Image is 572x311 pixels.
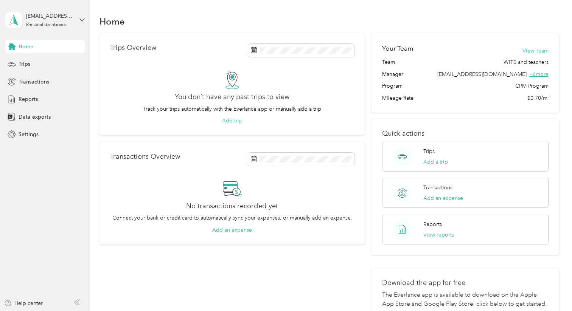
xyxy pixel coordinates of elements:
p: Track your trips automatically with the Everlance app or manually add a trip [143,105,321,113]
p: Quick actions [382,130,549,138]
span: [EMAIL_ADDRESS][DOMAIN_NAME] [437,71,527,77]
h2: No transactions recorded yet [186,202,278,210]
span: Team [382,58,395,66]
button: View reports [423,231,454,239]
p: Trips [423,147,435,155]
p: Transactions Overview [110,153,180,161]
p: Transactions [423,184,452,192]
div: [EMAIL_ADDRESS][DOMAIN_NAME] [26,12,73,20]
p: Trips Overview [110,44,156,52]
span: Trips [19,60,30,68]
h2: Your Team [382,44,413,53]
p: Reports [423,220,442,228]
button: Add an expense [423,194,463,202]
button: Help center [4,299,43,307]
iframe: Everlance-gr Chat Button Frame [530,269,572,311]
span: Transactions [19,78,49,86]
button: Add an expense [212,226,252,234]
span: Settings [19,130,39,138]
span: Program [382,82,403,90]
span: + 6 more [529,71,549,77]
h1: Home [99,17,125,25]
span: WITS and teachers [504,58,549,66]
p: Connect your bank or credit card to automatically sync your expenses, or manually add an expense. [112,214,352,222]
div: Personal dashboard [26,23,67,27]
h2: You don’t have any past trips to view [175,93,289,101]
span: Data exports [19,113,51,121]
button: View Team [522,47,549,55]
span: Reports [19,95,38,103]
p: The Everlance app is available to download on the Apple App Store and Google Play Store, click be... [382,291,549,309]
button: Add a trip [423,158,448,166]
span: Manager [382,70,403,78]
span: Home [19,43,33,51]
p: Download the app for free [382,279,549,287]
button: Add trip [222,117,242,125]
span: Mileage Rate [382,94,413,102]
